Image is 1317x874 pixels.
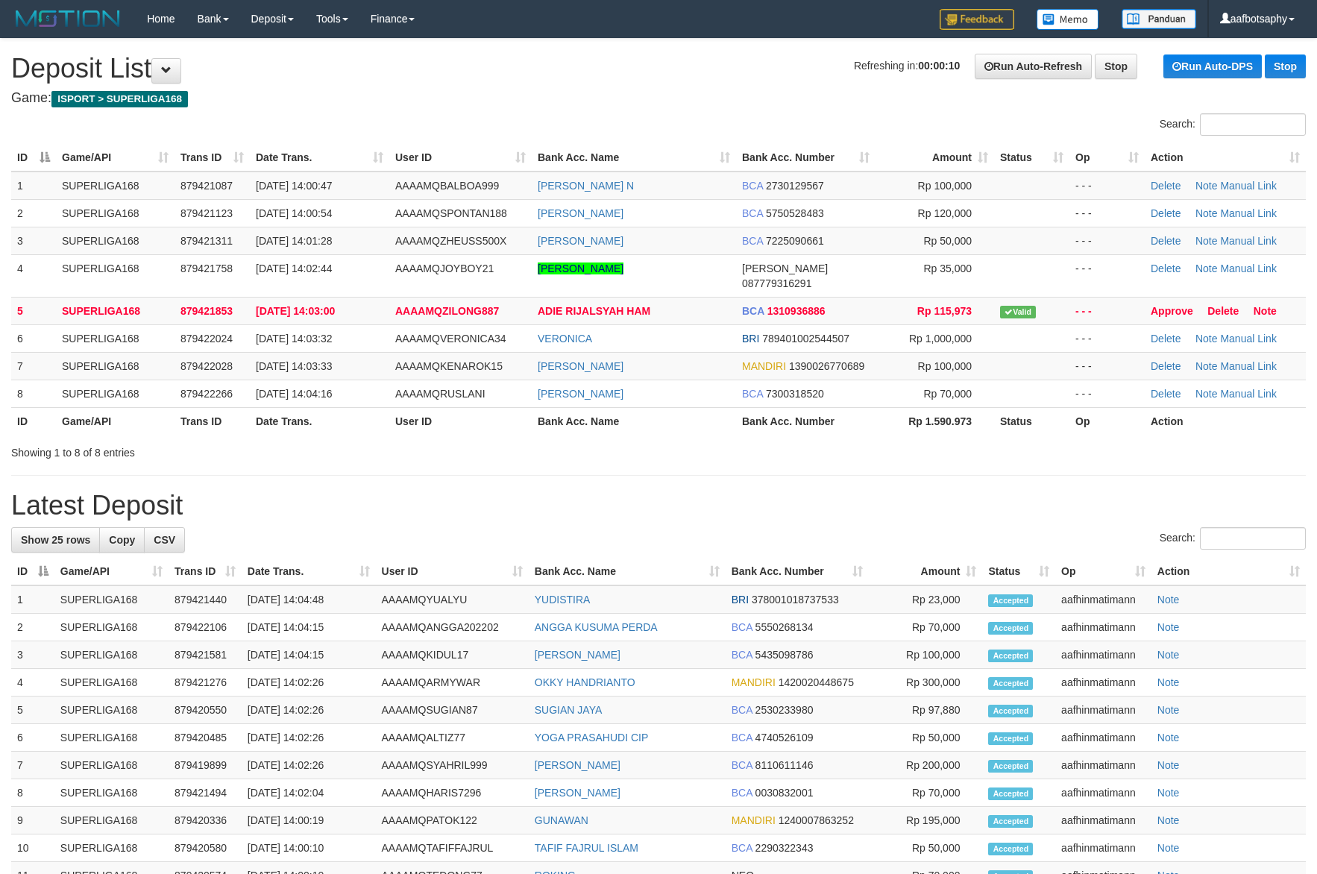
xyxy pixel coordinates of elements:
span: Rp 100,000 [918,360,972,372]
span: Rp 120,000 [918,207,972,219]
a: Note [1157,732,1180,743]
a: Note [1195,207,1218,219]
td: aafhinmatimann [1055,614,1151,641]
strong: 00:00:10 [918,60,960,72]
span: [DATE] 14:04:16 [256,388,332,400]
a: Note [1195,333,1218,345]
th: Status: activate to sort column ascending [982,558,1055,585]
td: 1 [11,172,56,200]
td: SUPERLIGA168 [54,752,169,779]
td: SUPERLIGA168 [56,380,175,407]
span: [DATE] 14:02:44 [256,262,332,274]
a: Note [1157,759,1180,771]
span: BCA [732,787,752,799]
span: AAAAMQSPONTAN188 [395,207,507,219]
a: Show 25 rows [11,527,100,553]
th: Bank Acc. Number: activate to sort column ascending [726,558,869,585]
a: Delete [1151,235,1181,247]
span: AAAAMQJOYBOY21 [395,262,494,274]
span: Valid transaction [1000,306,1036,318]
a: Copy [99,527,145,553]
th: ID [11,407,56,435]
span: [DATE] 14:03:00 [256,305,335,317]
td: [DATE] 14:02:26 [242,697,376,724]
td: 879420550 [169,697,242,724]
span: Rp 115,973 [917,305,972,317]
span: 879421311 [180,235,233,247]
th: Bank Acc. Name: activate to sort column ascending [532,144,736,172]
td: Rp 70,000 [869,614,983,641]
td: [DATE] 14:02:26 [242,669,376,697]
span: AAAAMQRUSLANI [395,388,485,400]
td: [DATE] 14:00:19 [242,807,376,834]
td: SUPERLIGA168 [56,199,175,227]
th: Date Trans.: activate to sort column ascending [242,558,376,585]
span: BCA [732,732,752,743]
td: 7 [11,752,54,779]
a: Delete [1151,388,1181,400]
a: Manual Link [1220,360,1277,372]
td: 879421276 [169,669,242,697]
td: SUPERLIGA168 [54,807,169,834]
span: 879421123 [180,207,233,219]
th: Trans ID: activate to sort column ascending [175,144,250,172]
div: Showing 1 to 8 of 8 entries [11,439,538,460]
span: Refreshing in: [854,60,960,72]
td: 879420580 [169,834,242,862]
td: aafhinmatimann [1055,752,1151,779]
span: AAAAMQVERONICA34 [395,333,506,345]
a: Stop [1265,54,1306,78]
a: Approve [1151,305,1193,317]
td: 2 [11,199,56,227]
th: Amount: activate to sort column ascending [876,144,994,172]
span: Copy 2730129567 to clipboard [766,180,824,192]
a: SUGIAN JAYA [535,704,603,716]
span: BRI [742,333,759,345]
th: Action [1145,407,1306,435]
td: 879422106 [169,614,242,641]
a: Note [1195,235,1218,247]
a: Delete [1151,360,1181,372]
td: SUPERLIGA168 [56,297,175,324]
a: Manual Link [1220,333,1277,345]
td: AAAAMQSUGIAN87 [376,697,529,724]
a: Manual Link [1220,180,1277,192]
a: [PERSON_NAME] [538,360,623,372]
td: 3 [11,641,54,669]
td: SUPERLIGA168 [54,585,169,614]
a: TAFIF FAJRUL ISLAM [535,842,638,854]
span: BCA [742,235,763,247]
a: YOGA PRASAHUDI CIP [535,732,648,743]
span: BRI [732,594,749,606]
a: ADIE RIJALSYAH HAM [538,305,650,317]
th: ID: activate to sort column descending [11,144,56,172]
span: Rp 70,000 [923,388,972,400]
td: 879421494 [169,779,242,807]
a: Stop [1095,54,1137,79]
td: aafhinmatimann [1055,697,1151,724]
a: [PERSON_NAME] [538,262,623,274]
a: OKKY HANDRIANTO [535,676,635,688]
span: BCA [732,621,752,633]
span: Copy [109,534,135,546]
td: SUPERLIGA168 [56,227,175,254]
td: [DATE] 14:00:10 [242,834,376,862]
span: Copy 1390026770689 to clipboard [789,360,864,372]
td: AAAAMQANGGA202202 [376,614,529,641]
th: Status: activate to sort column ascending [994,144,1069,172]
a: Note [1157,814,1180,826]
td: AAAAMQARMYWAR [376,669,529,697]
td: 879420485 [169,724,242,752]
td: 8 [11,380,56,407]
span: Copy 5435098786 to clipboard [755,649,814,661]
td: SUPERLIGA168 [54,724,169,752]
td: aafhinmatimann [1055,834,1151,862]
span: Rp 35,000 [923,262,972,274]
th: Amount: activate to sort column ascending [869,558,983,585]
td: 1 [11,585,54,614]
input: Search: [1200,113,1306,136]
td: SUPERLIGA168 [54,641,169,669]
span: Accepted [988,815,1033,828]
td: AAAAMQSYAHRIL999 [376,752,529,779]
td: Rp 50,000 [869,724,983,752]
